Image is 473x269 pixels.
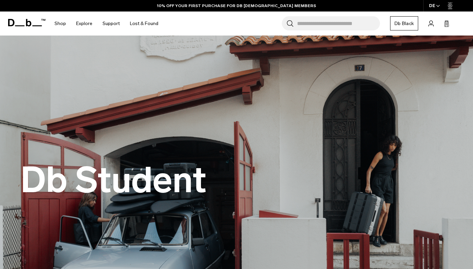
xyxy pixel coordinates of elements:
nav: Main Navigation [49,12,163,36]
a: Explore [76,12,92,36]
a: Shop [54,12,66,36]
a: Lost & Found [130,12,158,36]
a: Db Black [390,16,418,30]
h2: Db Student [20,162,206,198]
a: Support [103,12,120,36]
a: 10% OFF YOUR FIRST PURCHASE FOR DB [DEMOGRAPHIC_DATA] MEMBERS [157,3,316,9]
